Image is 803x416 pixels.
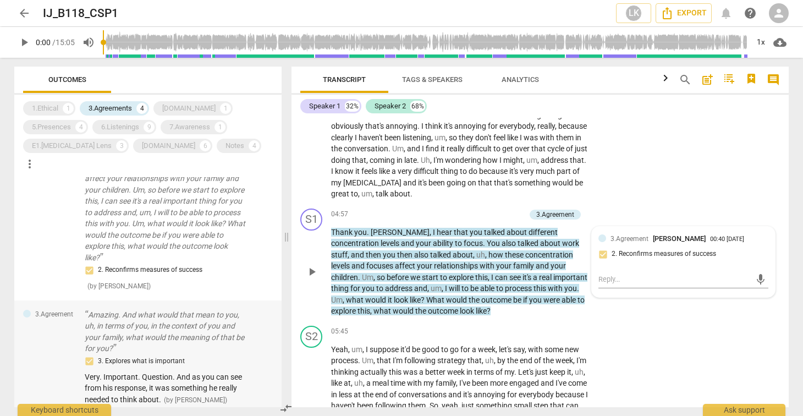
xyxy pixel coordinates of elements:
span: find [426,144,441,153]
span: [MEDICAL_DATA] [343,178,403,187]
span: explore [449,273,475,282]
div: 1.Ethical [32,103,58,114]
span: look [394,295,410,304]
span: and [351,261,366,270]
span: to [351,189,358,198]
span: would [552,178,575,187]
span: I [491,273,495,282]
span: concentration [525,250,573,259]
span: Export [661,7,707,20]
div: 5.Presences [32,122,71,133]
span: talked [484,228,507,237]
span: family [513,261,536,270]
div: 1 [63,103,74,114]
span: would [365,295,388,304]
span: , [523,156,526,165]
span: . [562,111,566,119]
span: I [331,167,335,176]
div: 3 [116,140,127,151]
span: , [372,189,376,198]
span: focuses [366,261,395,270]
div: 4 [136,103,147,114]
span: mic [754,273,767,286]
span: I'll [490,111,498,119]
span: and [407,144,422,153]
span: how [483,156,499,165]
div: 4 [75,122,86,133]
span: you [470,228,484,237]
span: a [392,167,398,176]
span: affect [395,261,417,270]
span: Tags & Speakers [402,75,463,84]
span: conversation [331,111,377,119]
div: Ask support [703,404,785,416]
span: levels [331,261,351,270]
span: like [410,295,421,304]
span: will [449,284,461,293]
span: for [350,284,362,293]
span: Filler word [476,250,485,259]
span: , [370,306,373,315]
div: 9 [144,122,155,133]
span: post_add [701,73,714,86]
div: 1 [220,103,231,114]
span: to [440,273,449,282]
span: real [539,273,553,282]
span: Filler word [431,284,442,293]
span: play_arrow [18,36,31,49]
span: might [503,156,523,165]
span: with [548,284,564,293]
span: that [478,178,494,187]
span: that's [494,178,514,187]
div: 3.Agreements [89,103,132,114]
span: everybody [499,122,534,130]
span: , [366,156,370,165]
span: that [454,228,470,237]
span: . [388,144,392,153]
span: to [577,295,585,304]
span: . [486,111,490,119]
span: something [514,178,552,187]
span: difficult [414,167,441,176]
div: 6.Listenings [101,122,139,133]
span: relationships [434,261,480,270]
span: coming [370,156,397,165]
span: Filler word [526,156,537,165]
span: that [531,144,547,153]
span: listening [403,133,431,142]
span: obviously [331,122,365,130]
span: to [455,239,464,248]
span: because [558,122,587,130]
span: in [377,111,385,119]
span: I [445,284,449,293]
span: going [447,178,468,187]
span: to [460,167,469,176]
div: [DOMAIN_NAME] [162,103,216,114]
span: , [404,144,407,153]
span: this [475,273,488,282]
span: your [496,261,513,270]
span: and [351,250,366,259]
span: like [379,167,392,176]
span: I [433,228,437,237]
span: late [404,156,417,165]
span: clearly [331,133,355,142]
span: just [575,144,587,153]
span: your [551,261,566,270]
span: , [485,250,488,259]
span: Transcript [323,75,366,84]
span: that's [365,122,386,130]
span: about [507,228,529,237]
span: the [469,295,481,304]
span: doing [331,156,352,165]
span: comment [767,73,780,86]
span: compare_arrows [279,402,293,415]
span: focus [464,239,483,248]
span: with [540,133,556,142]
span: , [343,295,346,304]
span: Outcomes [48,75,86,84]
span: search [679,73,692,86]
span: Analytics [502,75,539,84]
span: my [331,178,343,187]
span: a [533,273,539,282]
